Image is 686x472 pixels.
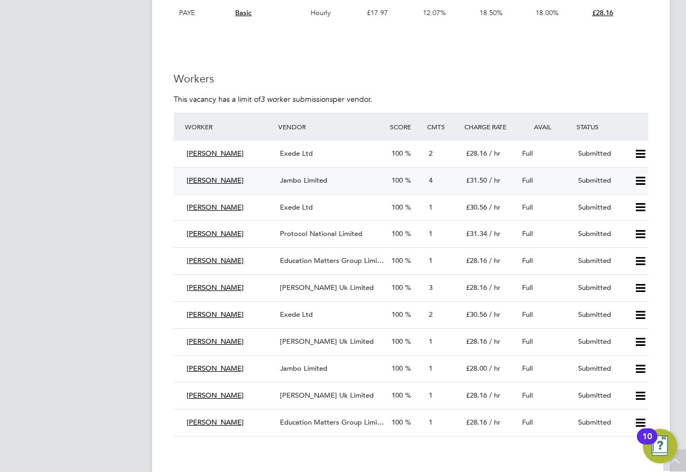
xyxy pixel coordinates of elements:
[392,203,403,212] span: 100
[466,310,487,319] span: £30.56
[392,229,403,238] span: 100
[522,391,533,400] span: Full
[182,117,276,136] div: Worker
[429,256,433,265] span: 1
[574,199,630,217] div: Submitted
[574,387,630,405] div: Submitted
[522,418,533,427] span: Full
[466,391,487,400] span: £28.16
[276,117,387,136] div: Vendor
[466,229,487,238] span: £31.34
[280,310,313,319] span: Exede Ltd
[574,333,630,351] div: Submitted
[429,310,433,319] span: 2
[187,310,244,319] span: [PERSON_NAME]
[392,176,403,185] span: 100
[489,229,500,238] span: / hr
[423,8,446,17] span: 12.07%
[466,337,487,346] span: £28.16
[522,256,533,265] span: Full
[187,337,244,346] span: [PERSON_NAME]
[280,337,374,346] span: [PERSON_NAME] Uk Limited
[260,94,333,104] em: 3 worker submissions
[489,149,500,158] span: / hr
[522,149,533,158] span: Full
[489,391,500,400] span: / hr
[522,364,533,373] span: Full
[429,283,433,292] span: 3
[522,283,533,292] span: Full
[424,117,462,136] div: Cmts
[574,360,630,378] div: Submitted
[187,283,244,292] span: [PERSON_NAME]
[392,337,403,346] span: 100
[280,283,374,292] span: [PERSON_NAME] Uk Limited
[429,418,433,427] span: 1
[466,149,487,158] span: £28.16
[574,252,630,270] div: Submitted
[489,310,500,319] span: / hr
[280,176,327,185] span: Jambo Limited
[280,229,362,238] span: Protocol National Limited
[392,310,403,319] span: 100
[489,364,500,373] span: / hr
[392,256,403,265] span: 100
[536,8,559,17] span: 18.00%
[280,256,384,265] span: Education Matters Group Limi…
[643,429,677,463] button: Open Resource Center, 10 new notifications
[280,364,327,373] span: Jambo Limited
[466,176,487,185] span: £31.50
[174,94,648,104] p: This vacancy has a limit of per vendor.
[387,117,424,136] div: Score
[574,172,630,190] div: Submitted
[522,203,533,212] span: Full
[574,306,630,324] div: Submitted
[518,117,574,136] div: Avail
[392,391,403,400] span: 100
[489,283,500,292] span: / hr
[187,149,244,158] span: [PERSON_NAME]
[466,256,487,265] span: £28.16
[522,310,533,319] span: Full
[429,176,433,185] span: 4
[522,176,533,185] span: Full
[392,418,403,427] span: 100
[522,229,533,238] span: Full
[187,256,244,265] span: [PERSON_NAME]
[187,176,244,185] span: [PERSON_NAME]
[187,229,244,238] span: [PERSON_NAME]
[280,418,384,427] span: Education Matters Group Limi…
[187,203,244,212] span: [PERSON_NAME]
[489,337,500,346] span: / hr
[466,203,487,212] span: £30.56
[429,229,433,238] span: 1
[466,418,487,427] span: £28.16
[574,279,630,297] div: Submitted
[574,225,630,243] div: Submitted
[280,203,313,212] span: Exede Ltd
[489,418,500,427] span: / hr
[187,364,244,373] span: [PERSON_NAME]
[392,283,403,292] span: 100
[187,418,244,427] span: [PERSON_NAME]
[174,72,648,86] h3: Workers
[466,364,487,373] span: £28.00
[429,391,433,400] span: 1
[392,149,403,158] span: 100
[429,364,433,373] span: 1
[429,203,433,212] span: 1
[280,391,374,400] span: [PERSON_NAME] Uk Limited
[462,117,518,136] div: Charge Rate
[489,203,500,212] span: / hr
[574,145,630,163] div: Submitted
[187,391,244,400] span: [PERSON_NAME]
[592,8,613,17] span: £28.16
[429,149,433,158] span: 2
[280,149,313,158] span: Exede Ltd
[489,256,500,265] span: / hr
[466,283,487,292] span: £28.16
[429,337,433,346] span: 1
[479,8,503,17] span: 18.50%
[574,414,630,432] div: Submitted
[235,8,251,17] span: Basic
